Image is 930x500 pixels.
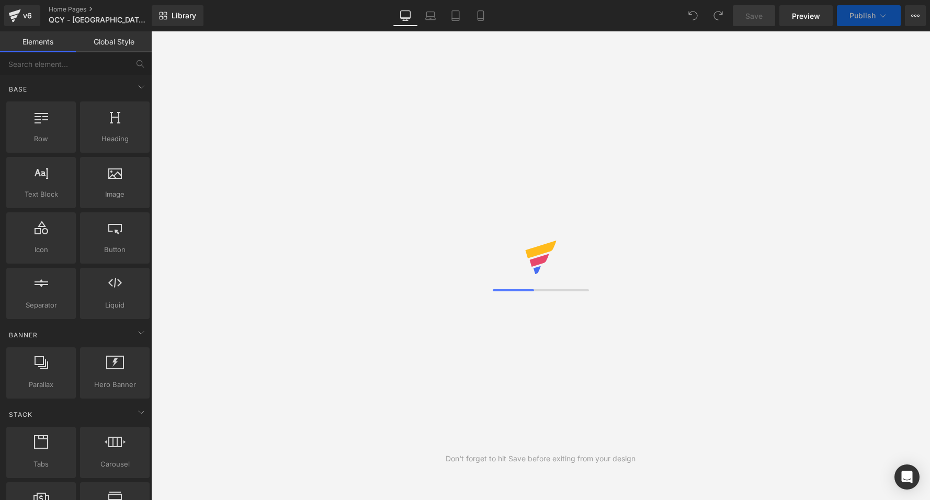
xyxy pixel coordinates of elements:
a: Desktop [393,5,418,26]
a: New Library [152,5,203,26]
a: Preview [779,5,833,26]
span: Button [83,244,146,255]
span: Base [8,84,28,94]
span: QCY - [GEOGRAPHIC_DATA]™ [49,16,147,24]
span: Parallax [9,379,73,390]
a: Mobile [468,5,493,26]
a: Home Pages [49,5,167,14]
span: Banner [8,330,39,340]
span: Liquid [83,300,146,311]
span: Library [172,11,196,20]
button: More [905,5,926,26]
button: Redo [708,5,729,26]
div: Don't forget to hit Save before exiting from your design [446,453,636,464]
a: Laptop [418,5,443,26]
a: Global Style [76,31,152,52]
span: Row [9,133,73,144]
span: Image [83,189,146,200]
span: Separator [9,300,73,311]
span: Heading [83,133,146,144]
span: Text Block [9,189,73,200]
div: v6 [21,9,34,22]
button: Publish [837,5,901,26]
span: Publish [849,12,876,20]
span: Icon [9,244,73,255]
a: v6 [4,5,40,26]
span: Preview [792,10,820,21]
div: Open Intercom Messenger [894,464,920,490]
button: Undo [683,5,704,26]
span: Stack [8,410,33,419]
span: Tabs [9,459,73,470]
span: Carousel [83,459,146,470]
span: Hero Banner [83,379,146,390]
a: Tablet [443,5,468,26]
span: Save [745,10,763,21]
